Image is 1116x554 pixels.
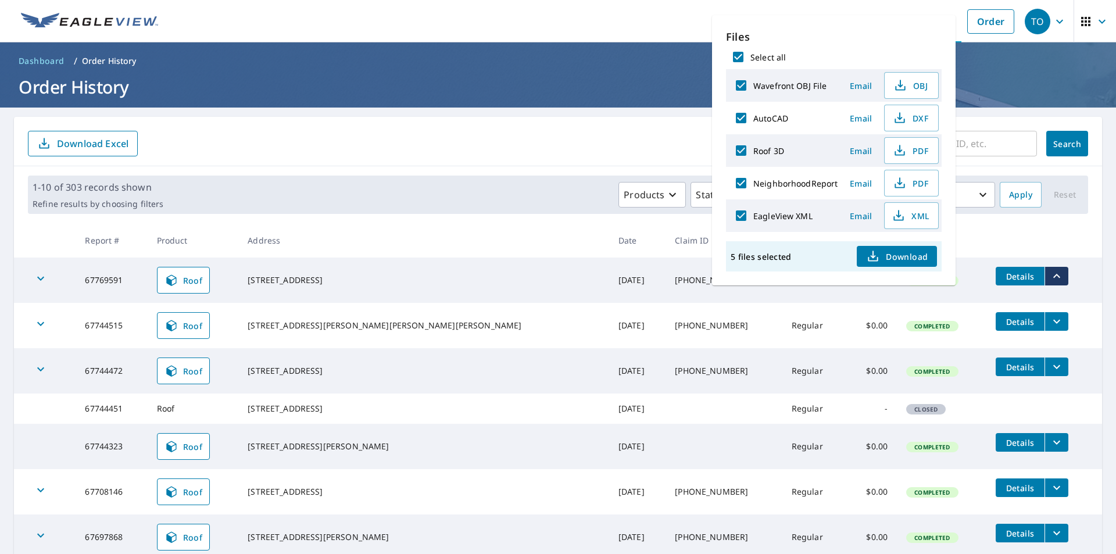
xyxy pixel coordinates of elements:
th: Address [238,223,609,258]
span: Roof [164,485,203,499]
span: Roof [164,319,203,333]
a: Roof [157,312,210,339]
button: OBJ [884,72,939,99]
a: Roof [157,433,210,460]
li: / [74,54,77,68]
td: 67744323 [76,424,147,469]
td: [DATE] [609,469,666,514]
div: [STREET_ADDRESS] [248,365,600,377]
span: Closed [907,405,945,413]
th: Report # [76,223,147,258]
img: EV Logo [21,13,158,30]
button: filesDropdownBtn-67697868 [1045,524,1068,542]
td: Regular [782,303,846,348]
span: Completed [907,534,957,542]
span: Completed [907,322,957,330]
button: Download [857,246,937,267]
td: $0.00 [846,469,897,514]
span: Roof [164,273,203,287]
td: 67708146 [76,469,147,514]
span: Email [847,113,875,124]
td: [PHONE_NUMBER] [666,348,782,394]
button: Apply [1000,182,1042,208]
label: NeighborhoodReport [753,178,838,189]
td: Regular [782,424,846,469]
p: Files [726,29,942,45]
th: Claim ID [666,223,782,258]
td: [DATE] [609,258,666,303]
span: Details [1003,316,1038,327]
div: [STREET_ADDRESS] [248,274,600,286]
td: Roof [148,394,239,424]
span: PDF [892,176,929,190]
span: Completed [907,443,957,451]
td: $0.00 [846,424,897,469]
span: Email [847,210,875,221]
span: DXF [892,111,929,125]
button: filesDropdownBtn-67769591 [1045,267,1068,285]
p: 5 files selected [731,251,791,262]
div: [STREET_ADDRESS][PERSON_NAME] [248,531,600,543]
td: 67744472 [76,348,147,394]
button: filesDropdownBtn-67744472 [1045,358,1068,376]
label: Wavefront OBJ File [753,80,827,91]
button: Email [842,207,879,225]
a: Roof [157,358,210,384]
td: - [846,394,897,424]
button: PDF [884,170,939,196]
td: 67769591 [76,258,147,303]
nav: breadcrumb [14,52,1102,70]
td: [PHONE_NUMBER] [666,303,782,348]
button: XML [884,202,939,229]
button: Status [691,182,746,208]
button: Email [842,77,879,95]
span: Apply [1009,188,1032,202]
th: Date [609,223,666,258]
label: AutoCAD [753,113,788,124]
p: Download Excel [57,137,128,150]
button: detailsBtn-67744472 [996,358,1045,376]
td: [DATE] [609,394,666,424]
td: Regular [782,469,846,514]
button: filesDropdownBtn-67708146 [1045,478,1068,497]
td: Regular [782,394,846,424]
button: filesDropdownBtn-67744323 [1045,433,1068,452]
button: Search [1046,131,1088,156]
td: [PHONE_NUMBER] [666,258,782,303]
span: Details [1003,271,1038,282]
span: Search [1056,138,1079,149]
button: detailsBtn-67744515 [996,312,1045,331]
td: [DATE] [609,348,666,394]
td: 67744515 [76,303,147,348]
span: PDF [892,144,929,158]
span: Download [866,249,928,263]
button: Email [842,109,879,127]
span: Details [1003,362,1038,373]
button: detailsBtn-67769591 [996,267,1045,285]
button: Products [618,182,686,208]
label: Roof 3D [753,145,784,156]
button: Email [842,142,879,160]
label: Select all [750,52,786,63]
td: [DATE] [609,424,666,469]
button: Email [842,174,879,192]
span: Completed [907,367,957,376]
a: Order [967,9,1014,34]
span: XML [892,209,929,223]
span: Dashboard [19,55,65,67]
div: [STREET_ADDRESS] [248,403,600,414]
span: Details [1003,528,1038,539]
td: $0.00 [846,348,897,394]
td: 67744451 [76,394,147,424]
span: OBJ [892,78,929,92]
a: Roof [157,478,210,505]
td: [PHONE_NUMBER] [666,469,782,514]
p: 1-10 of 303 records shown [33,180,163,194]
span: Details [1003,482,1038,494]
p: Refine results by choosing filters [33,199,163,209]
td: Regular [782,348,846,394]
td: $0.00 [846,303,897,348]
button: DXF [884,105,939,131]
div: [STREET_ADDRESS][PERSON_NAME] [248,441,600,452]
a: Dashboard [14,52,69,70]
